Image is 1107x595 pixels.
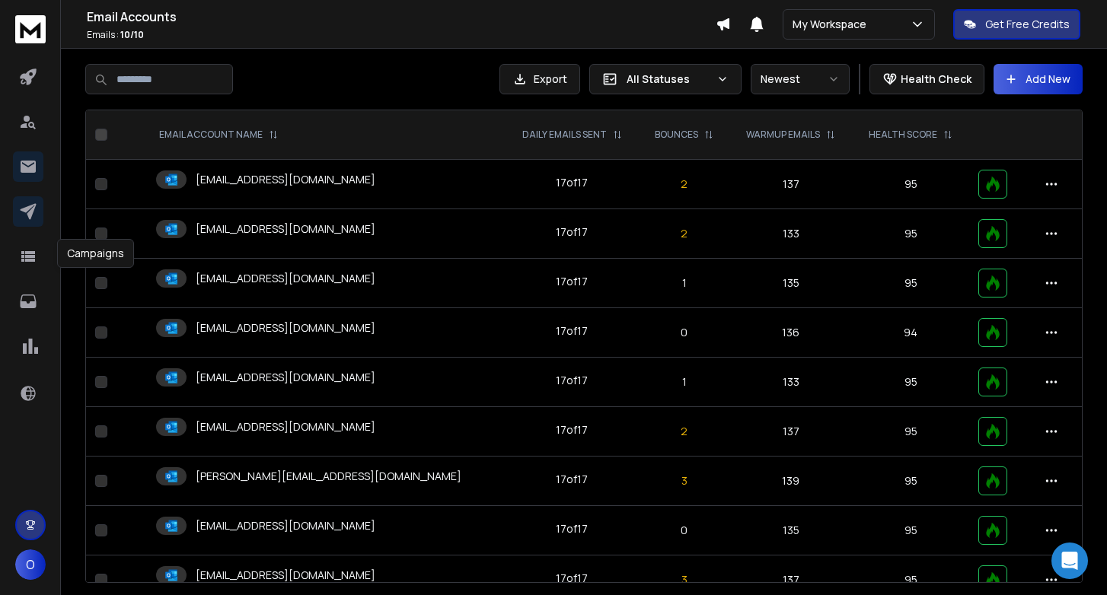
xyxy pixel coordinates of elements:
[852,160,969,209] td: 95
[556,571,588,586] div: 17 of 17
[852,358,969,407] td: 95
[556,175,588,190] div: 17 of 17
[901,72,971,87] p: Health Check
[655,129,698,141] p: BOUNCES
[869,64,984,94] button: Health Check
[15,15,46,43] img: logo
[556,323,588,339] div: 17 of 17
[985,17,1070,32] p: Get Free Credits
[953,9,1080,40] button: Get Free Credits
[556,472,588,487] div: 17 of 17
[852,259,969,308] td: 95
[196,172,375,187] p: [EMAIL_ADDRESS][DOMAIN_NAME]
[87,8,716,26] h1: Email Accounts
[196,469,461,484] p: [PERSON_NAME][EMAIL_ADDRESS][DOMAIN_NAME]
[852,407,969,457] td: 95
[729,457,853,506] td: 139
[15,549,46,580] button: O
[196,221,375,237] p: [EMAIL_ADDRESS][DOMAIN_NAME]
[649,374,720,390] p: 1
[196,271,375,286] p: [EMAIL_ADDRESS][DOMAIN_NAME]
[556,224,588,240] div: 17 of 17
[649,325,720,340] p: 0
[556,274,588,289] div: 17 of 17
[649,473,720,488] p: 3
[729,407,853,457] td: 137
[994,64,1083,94] button: Add New
[196,568,375,583] p: [EMAIL_ADDRESS][DOMAIN_NAME]
[556,521,588,536] div: 17 of 17
[649,424,720,439] p: 2
[196,320,375,336] p: [EMAIL_ADDRESS][DOMAIN_NAME]
[852,308,969,358] td: 94
[729,506,853,555] td: 135
[196,370,375,385] p: [EMAIL_ADDRESS][DOMAIN_NAME]
[196,419,375,434] p: [EMAIL_ADDRESS][DOMAIN_NAME]
[729,358,853,407] td: 133
[852,209,969,259] td: 95
[793,17,873,32] p: My Workspace
[869,129,937,141] p: HEALTH SCORE
[649,572,720,587] p: 3
[729,259,853,308] td: 135
[729,308,853,358] td: 136
[556,373,588,388] div: 17 of 17
[627,72,710,87] p: All Statuses
[120,28,144,41] span: 10 / 10
[87,29,716,41] p: Emails :
[746,129,820,141] p: WARMUP EMAILS
[159,129,278,141] div: EMAIL ACCOUNT NAME
[852,506,969,555] td: 95
[729,209,853,259] td: 133
[649,177,720,192] p: 2
[649,226,720,241] p: 2
[499,64,580,94] button: Export
[649,523,720,538] p: 0
[751,64,850,94] button: Newest
[729,160,853,209] td: 137
[196,518,375,533] p: [EMAIL_ADDRESS][DOMAIN_NAME]
[649,275,720,291] p: 1
[57,239,134,268] div: Campaigns
[1051,542,1088,579] div: Open Intercom Messenger
[852,457,969,506] td: 95
[556,422,588,437] div: 17 of 17
[522,129,607,141] p: DAILY EMAILS SENT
